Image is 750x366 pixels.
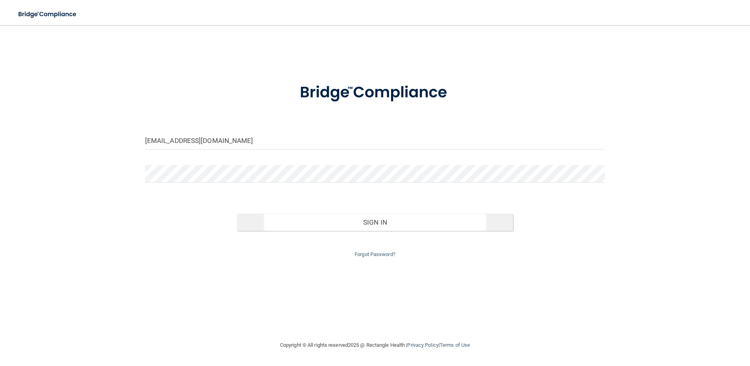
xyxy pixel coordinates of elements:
input: Email [145,132,605,150]
a: Forgot Password? [355,251,395,257]
button: Sign In [237,214,513,231]
img: bridge_compliance_login_screen.278c3ca4.svg [284,72,466,113]
div: Copyright © All rights reserved 2025 @ Rectangle Health | | [232,333,518,358]
img: bridge_compliance_login_screen.278c3ca4.svg [12,6,84,22]
a: Terms of Use [440,342,470,348]
a: Privacy Policy [407,342,438,348]
iframe: Drift Widget Chat Controller [614,310,741,342]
